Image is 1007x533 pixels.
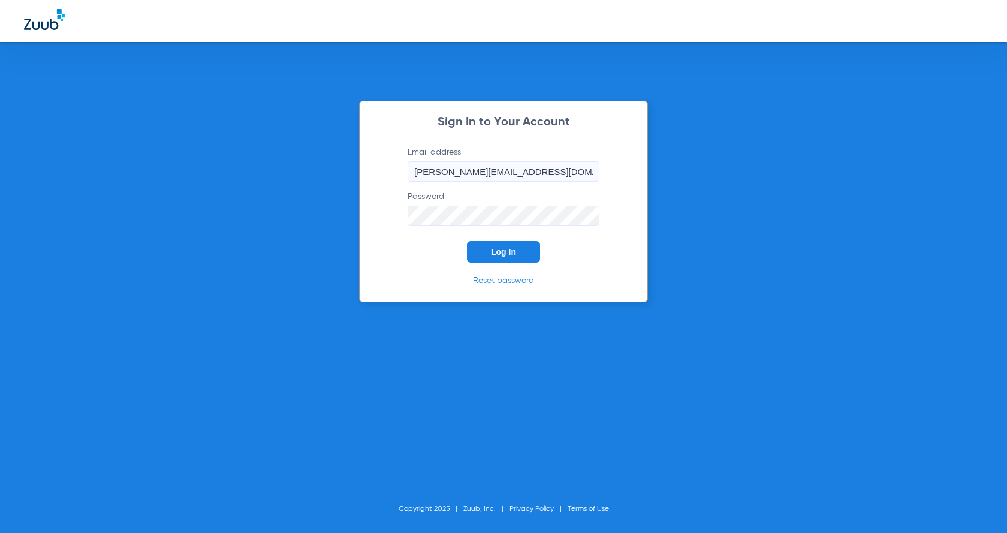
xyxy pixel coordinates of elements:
img: Zuub Logo [24,9,65,30]
label: Email address [408,146,599,182]
label: Password [408,191,599,226]
a: Reset password [473,276,534,285]
input: Password [408,206,599,226]
input: Email address [408,161,599,182]
li: Zuub, Inc. [463,503,509,515]
a: Terms of Use [568,505,609,513]
button: Log In [467,241,540,263]
li: Copyright 2025 [399,503,463,515]
iframe: Chat Widget [947,475,1007,533]
span: Log In [491,247,516,257]
a: Privacy Policy [509,505,554,513]
h2: Sign In to Your Account [390,116,617,128]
